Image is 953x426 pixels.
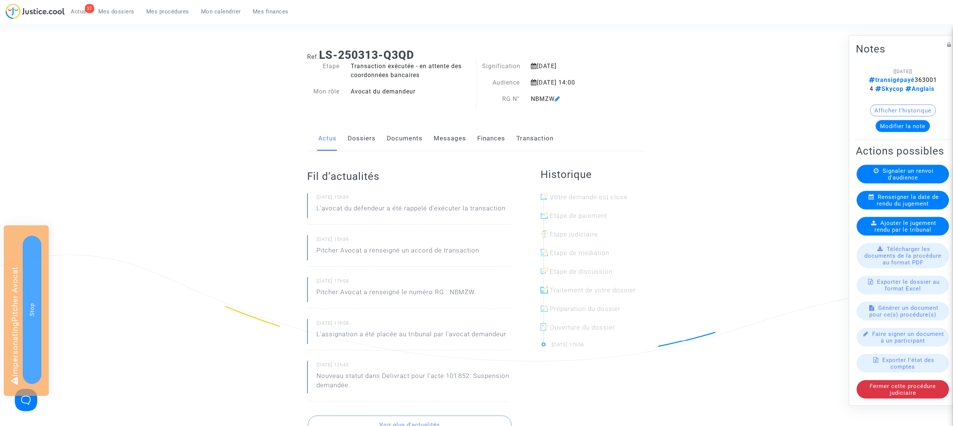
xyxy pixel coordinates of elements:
[883,168,934,181] span: Signaler un renvoi d'audience
[345,87,476,96] div: Avocat du demandeur
[870,383,936,396] span: Fermer cette procédure judiciaire
[856,42,950,55] h2: Notes
[525,95,622,104] div: NBMZW
[434,126,466,151] a: Messages
[477,126,505,151] a: Finances
[195,6,247,17] a: Mon calendrier
[550,193,628,201] span: Votre demande est close
[348,126,376,151] a: Dossiers
[873,85,903,92] span: Skycop
[316,204,506,217] p: L'avocat du défendeur a été rappelé d'exécuter la transaction
[893,69,912,74] span: [[DATE]]
[316,236,511,246] small: [DATE] 15h39
[872,331,944,344] span: Faire signer un document à un participant
[140,6,195,17] a: Mes procédures
[307,53,319,60] span: Ref.
[876,120,930,132] button: Modifier la note
[869,305,938,318] span: Générer un document pour ce(s) procédure(s)
[345,62,476,80] div: Transaction exécutée - en attente des coordonnées bancaires
[316,362,511,371] small: [DATE] 12h45
[870,105,936,117] button: Afficher l'historique
[874,220,937,233] span: Ajouter le jugement rendu par le tribunal
[316,330,506,343] p: L'assignation a été placée au tribunal par l'avocat demandeur
[877,194,939,207] span: Renseigner la date de rendu du jugement
[4,225,49,396] div: Impersonating
[307,170,511,183] h2: Fil d’actualités
[318,126,337,151] a: Actus
[15,389,37,411] iframe: Help Scout Beacon - Open
[476,78,525,87] div: Audience
[541,168,646,181] h2: Historique
[6,4,65,19] img: jc-logo.svg
[525,78,622,87] div: [DATE] 14:00
[316,287,476,301] p: Pitcher Avocat a renseigné le numéro RG : NBMZW.
[869,76,937,92] span: 3630014
[98,8,134,15] span: Mes dossiers
[869,76,915,83] span: transigépayé
[882,357,934,370] span: Exporter l'état des comptes
[856,144,950,158] h2: Actions possibles
[146,8,189,15] span: Mes procédures
[877,279,940,292] span: Exporter le dossier au format Excel
[302,62,345,80] div: Etape
[65,6,92,17] a: 37Actus
[387,126,423,151] a: Documents
[864,246,941,266] span: Télécharger les documents de la procédure au format PDF
[247,6,294,17] a: Mes finances
[71,8,86,15] span: Actus
[23,236,41,384] button: Stop
[319,48,414,61] b: LS-250313-Q3QD
[516,126,554,151] a: Transaction
[92,6,140,17] a: Mes dossiers
[302,87,345,96] div: Mon rôle
[316,371,511,394] p: Nouveau statut dans Delivract pour l'acte 101 852: Suspension demandée.
[85,4,94,13] div: 37
[476,62,525,71] div: Signification
[201,8,241,15] span: Mon calendrier
[316,246,479,259] p: Pitcher Avocat a renseigné un accord de transaction
[903,85,934,92] span: Anglais
[476,95,525,104] div: RG N°
[316,194,511,204] small: [DATE] 15h39
[316,278,511,287] small: [DATE] 17h58
[316,320,511,330] small: [DATE] 17h58
[253,8,289,15] span: Mes finances
[29,303,35,316] span: Stop
[525,62,622,71] div: [DATE]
